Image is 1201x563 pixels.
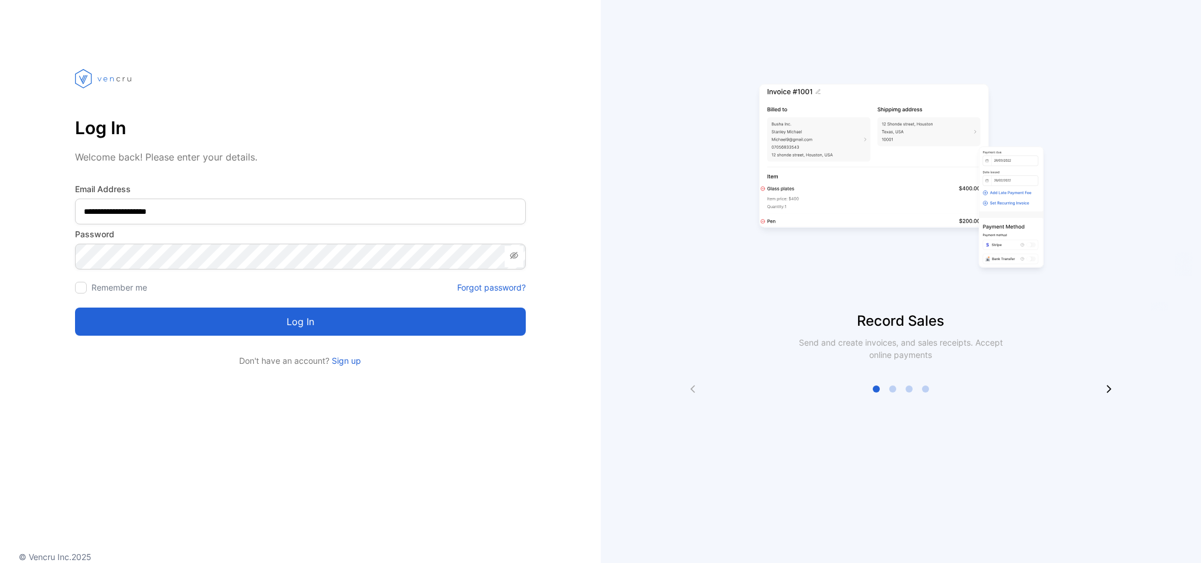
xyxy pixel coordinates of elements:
[788,336,1013,361] p: Send and create invoices, and sales receipts. Accept online payments
[329,356,361,366] a: Sign up
[91,282,147,292] label: Remember me
[754,47,1047,310] img: slider image
[457,281,526,294] a: Forgot password?
[75,47,134,110] img: vencru logo
[75,114,526,142] p: Log In
[75,150,526,164] p: Welcome back! Please enter your details.
[75,183,526,195] label: Email Address
[75,308,526,336] button: Log in
[75,228,526,240] label: Password
[75,354,526,367] p: Don't have an account?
